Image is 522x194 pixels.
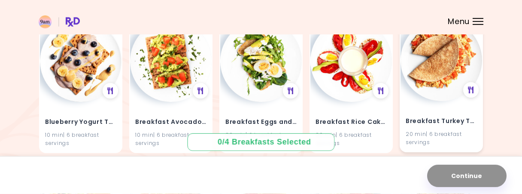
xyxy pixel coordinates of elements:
[406,130,477,146] div: 20 min | 6 breakfast servings
[135,131,206,147] div: 10 min | 6 breakfast servings
[225,115,297,129] h4: Breakfast Eggs and Salad
[45,115,116,129] h4: Blueberry Yogurt Toast
[135,115,206,129] h4: Breakfast Avocado Crispbread
[316,115,387,129] h4: Breakfast Rice Cakes
[283,83,298,99] div: See Meal Plan
[193,83,208,99] div: See Meal Plan
[373,83,388,99] div: See Meal Plan
[316,131,387,147] div: 20 min | 6 breakfast servings
[406,114,477,128] h4: Breakfast Turkey Tacos
[225,131,297,147] div: 20 min | 6 breakfast servings
[45,131,116,147] div: 10 min | 6 breakfast servings
[218,137,304,148] div: 0 / 4 Breakfasts Selected
[103,83,118,99] div: See Meal Plan
[463,82,479,98] div: See Meal Plan
[448,18,470,25] span: Menu
[39,15,80,28] img: RxDiet
[427,165,507,187] button: Continue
